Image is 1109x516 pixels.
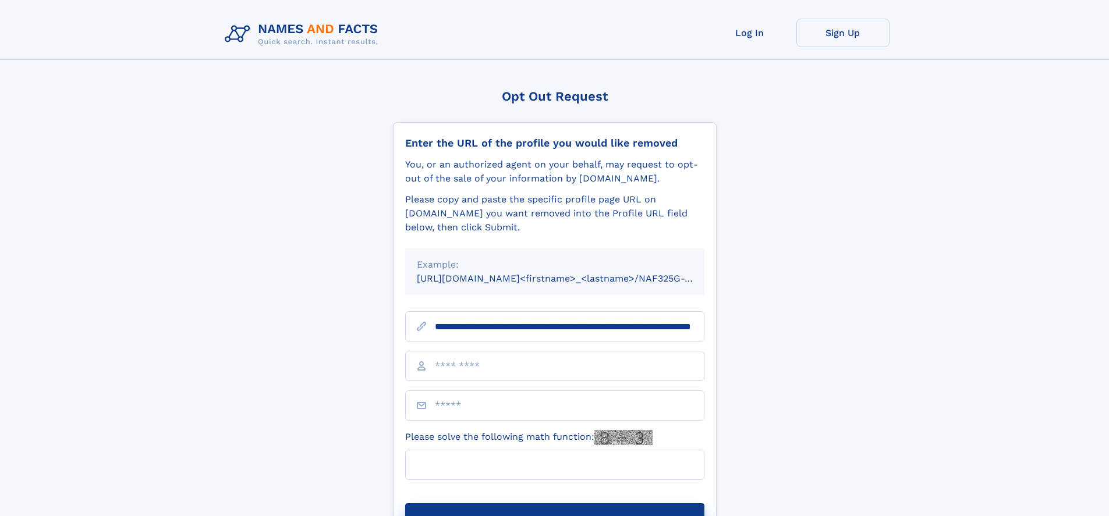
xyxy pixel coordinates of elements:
[393,89,717,104] div: Opt Out Request
[796,19,890,47] a: Sign Up
[405,137,704,150] div: Enter the URL of the profile you would like removed
[703,19,796,47] a: Log In
[405,430,653,445] label: Please solve the following math function:
[417,258,693,272] div: Example:
[405,158,704,186] div: You, or an authorized agent on your behalf, may request to opt-out of the sale of your informatio...
[220,19,388,50] img: Logo Names and Facts
[417,273,727,284] small: [URL][DOMAIN_NAME]<firstname>_<lastname>/NAF325G-xxxxxxxx
[405,193,704,234] div: Please copy and paste the specific profile page URL on [DOMAIN_NAME] you want removed into the Pr...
